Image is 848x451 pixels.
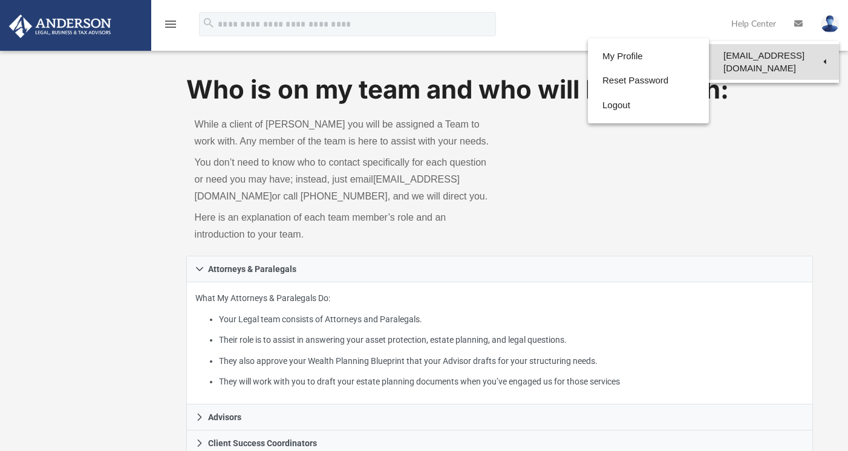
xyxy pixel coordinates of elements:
a: [EMAIL_ADDRESS][DOMAIN_NAME] [195,174,460,201]
a: Attorneys & Paralegals [186,256,814,282]
a: My Profile [588,44,709,69]
li: They also approve your Wealth Planning Blueprint that your Advisor drafts for your structuring ne... [219,354,804,369]
i: menu [163,17,178,31]
span: Client Success Coordinators [208,439,317,447]
p: While a client of [PERSON_NAME] you will be assigned a Team to work with. Any member of the team ... [195,116,491,150]
a: Advisors [186,404,814,430]
li: They will work with you to draft your estate planning documents when you’ve engaged us for those ... [219,374,804,389]
img: Anderson Advisors Platinum Portal [5,15,115,38]
i: search [202,16,215,30]
img: User Pic [821,15,839,33]
p: You don’t need to know who to contact specifically for each question or need you may have; instea... [195,154,491,205]
p: Here is an explanation of each team member’s role and an introduction to your team. [195,209,491,243]
li: Their role is to assist in answering your asset protection, estate planning, and legal questions. [219,333,804,348]
span: Advisors [208,413,241,421]
h1: Who is on my team and who will I work with: [186,72,814,108]
a: Reset Password [588,68,709,93]
p: What My Attorneys & Paralegals Do: [195,291,804,389]
span: Attorneys & Paralegals [208,265,296,273]
a: Logout [588,93,709,118]
li: Your Legal team consists of Attorneys and Paralegals. [219,312,804,327]
a: [EMAIL_ADDRESS][DOMAIN_NAME] [709,44,839,80]
a: menu [163,23,178,31]
div: Attorneys & Paralegals [186,282,814,405]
